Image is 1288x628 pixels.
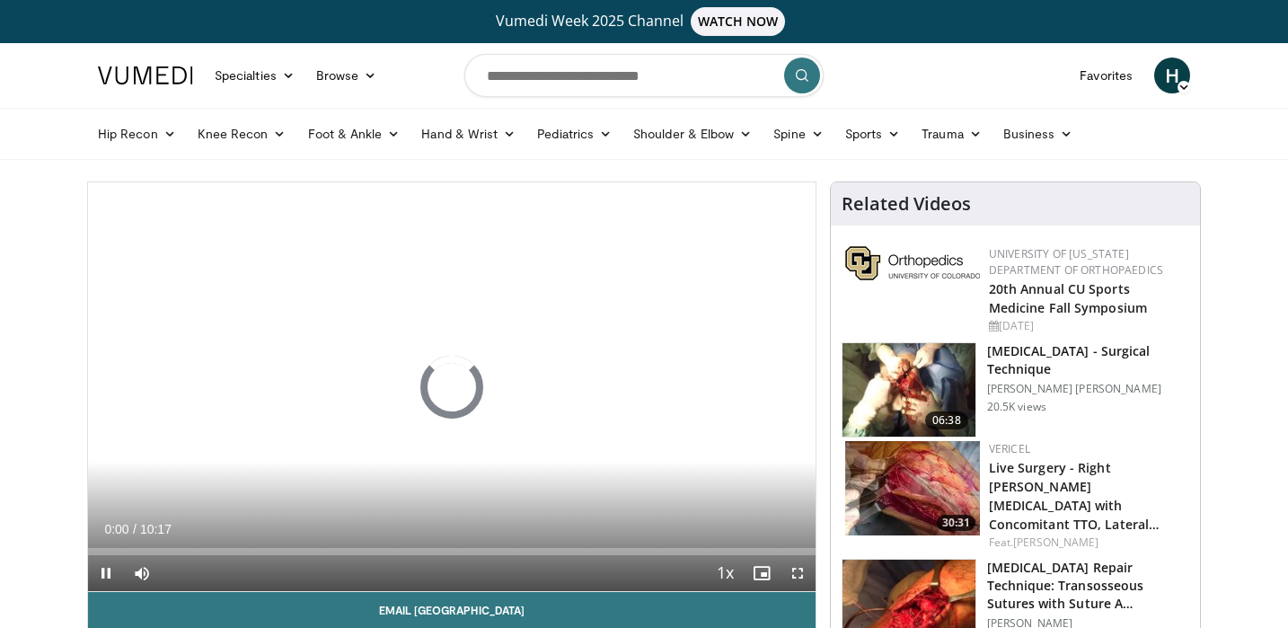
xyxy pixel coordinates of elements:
[305,57,388,93] a: Browse
[1154,57,1190,93] a: H
[911,116,992,152] a: Trauma
[187,116,297,152] a: Knee Recon
[987,342,1189,378] h3: [MEDICAL_DATA] - Surgical Technique
[845,246,980,280] img: 355603a8-37da-49b6-856f-e00d7e9307d3.png.150x105_q85_autocrop_double_scale_upscale_version-0.2.png
[101,7,1187,36] a: Vumedi Week 2025 ChannelWATCH NOW
[989,535,1186,551] div: Feat.
[987,559,1189,613] h3: [MEDICAL_DATA] Repair Technique: Transosseous Sutures with Suture A…
[842,343,975,437] img: Vx8lr-LI9TPdNKgn4xMDoxOjBzMTt2bJ.150x105_q85_crop-smart_upscale.jpg
[708,555,744,591] button: Playback Rate
[780,555,816,591] button: Fullscreen
[88,182,816,592] video-js: Video Player
[842,193,971,215] h4: Related Videos
[88,548,816,555] div: Progress Bar
[937,515,975,531] span: 30:31
[140,522,172,536] span: 10:17
[989,441,1030,456] a: Vericel
[989,246,1163,278] a: University of [US_STATE] Department of Orthopaedics
[104,522,128,536] span: 0:00
[845,441,980,535] img: f2822210-6046-4d88-9b48-ff7c77ada2d7.150x105_q85_crop-smart_upscale.jpg
[526,116,622,152] a: Pediatrics
[204,57,305,93] a: Specialties
[987,382,1189,396] p: [PERSON_NAME] [PERSON_NAME]
[989,459,1160,533] a: Live Surgery - Right [PERSON_NAME][MEDICAL_DATA] with Concomitant TTO, Lateral…
[989,318,1186,334] div: [DATE]
[763,116,834,152] a: Spine
[1013,535,1098,550] a: [PERSON_NAME]
[98,66,193,84] img: VuMedi Logo
[297,116,411,152] a: Foot & Ankle
[88,592,816,628] a: Email [GEOGRAPHIC_DATA]
[133,522,137,536] span: /
[124,555,160,591] button: Mute
[87,116,187,152] a: Hip Recon
[464,54,824,97] input: Search topics, interventions
[622,116,763,152] a: Shoulder & Elbow
[989,280,1147,316] a: 20th Annual CU Sports Medicine Fall Symposium
[842,342,1189,438] a: 06:38 [MEDICAL_DATA] - Surgical Technique [PERSON_NAME] [PERSON_NAME] 20.5K views
[992,116,1084,152] a: Business
[410,116,526,152] a: Hand & Wrist
[691,7,786,36] span: WATCH NOW
[925,411,968,429] span: 06:38
[834,116,912,152] a: Sports
[845,441,980,535] a: 30:31
[1069,57,1143,93] a: Favorites
[88,555,124,591] button: Pause
[744,555,780,591] button: Enable picture-in-picture mode
[987,400,1046,414] p: 20.5K views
